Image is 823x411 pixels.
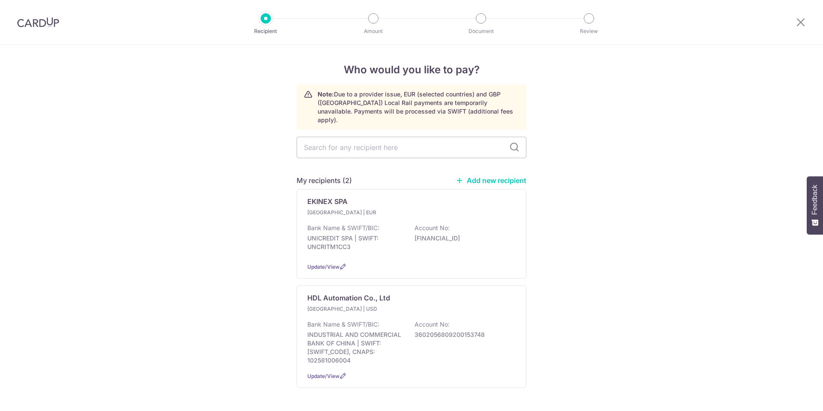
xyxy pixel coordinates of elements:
[449,27,513,36] p: Document
[307,224,379,232] p: Bank Name & SWIFT/BIC:
[415,330,511,339] p: 3602056809200153748
[318,90,334,98] strong: Note:
[297,175,352,186] h5: My recipients (2)
[297,137,526,158] input: Search for any recipient here
[307,264,339,270] a: Update/View
[807,176,823,234] button: Feedback - Show survey
[557,27,621,36] p: Review
[415,320,450,329] p: Account No:
[811,185,819,215] span: Feedback
[307,234,403,251] p: UNICREDIT SPA | SWIFT: UNCRITM1CC3
[415,234,511,243] p: [FINANCIAL_ID]
[307,320,379,329] p: Bank Name & SWIFT/BIC:
[307,208,408,217] p: [GEOGRAPHIC_DATA] | EUR
[307,293,390,303] p: HDL Automation Co., Ltd
[234,27,297,36] p: Recipient
[297,62,526,78] h4: Who would you like to pay?
[307,330,403,365] p: INDUSTRIAL AND COMMERCIAL BANK OF CHINA | SWIFT: [SWIFT_CODE], CNAPS: 102581006004
[456,176,526,185] a: Add new recipient
[768,385,814,407] iframe: Opens a widget where you can find more information
[318,90,519,124] p: Due to a provider issue, EUR (selected countries) and GBP ([GEOGRAPHIC_DATA]) Local Rail payments...
[415,224,450,232] p: Account No:
[342,27,405,36] p: Amount
[307,373,339,379] a: Update/View
[17,17,59,27] img: CardUp
[307,196,348,207] p: EKINEX SPA
[307,305,408,313] p: [GEOGRAPHIC_DATA] | USD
